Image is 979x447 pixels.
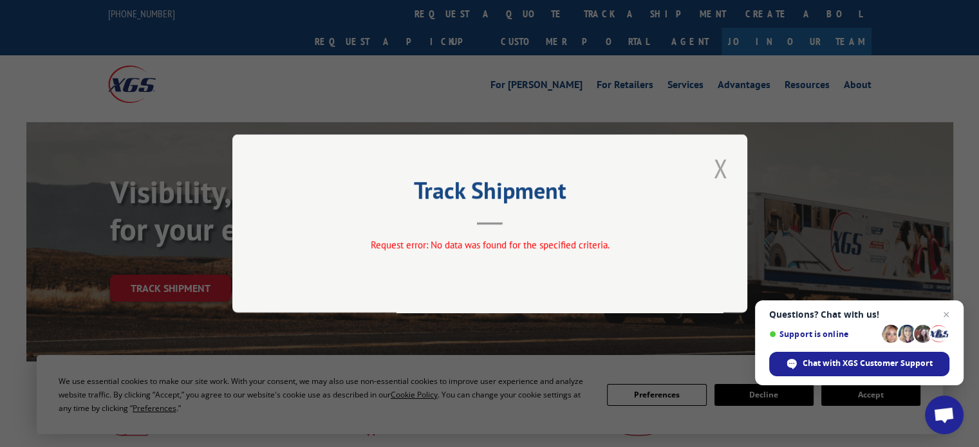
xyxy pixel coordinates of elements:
[769,352,949,376] span: Chat with XGS Customer Support
[925,396,964,434] a: Open chat
[769,329,877,339] span: Support is online
[803,358,933,369] span: Chat with XGS Customer Support
[297,181,683,206] h2: Track Shipment
[709,151,731,186] button: Close modal
[769,309,949,320] span: Questions? Chat with us!
[370,239,609,251] span: Request error: No data was found for the specified criteria.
